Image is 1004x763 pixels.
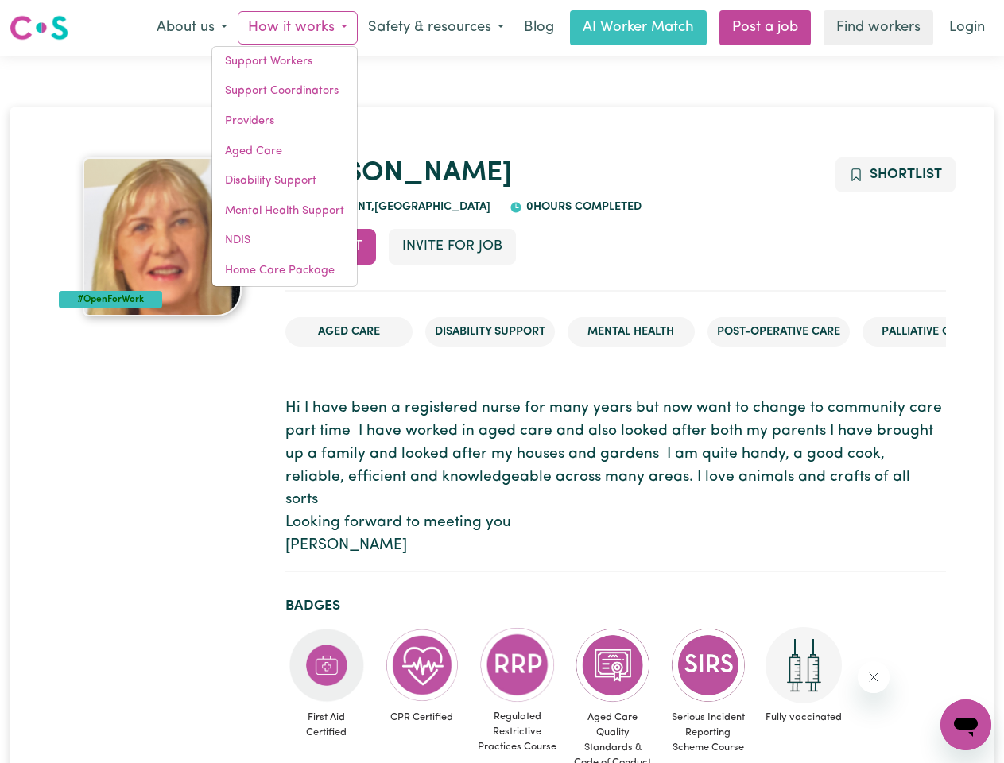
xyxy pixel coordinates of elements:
button: How it works [238,11,358,45]
p: Hi I have been a registered nurse for many years but now want to change to community care part ti... [285,397,946,558]
img: Care and support worker has completed CPR Certification [384,627,460,703]
a: Find workers [824,10,933,45]
div: How it works [211,46,358,287]
img: CS Academy: Regulated Restrictive Practices course completed [479,627,556,703]
span: Regulated Restrictive Practices Course [476,703,559,761]
iframe: Button to launch messaging window [940,699,991,750]
a: [PERSON_NAME] [285,160,512,188]
span: 0 hours completed [522,201,642,213]
span: Fully vaccinated [762,703,845,731]
span: First Aid Certified [285,703,368,746]
a: Providers [212,107,357,137]
li: Mental Health [568,317,695,347]
img: Frances [83,157,242,316]
a: Login [940,10,994,45]
li: Aged Care [285,317,413,347]
a: Aged Care [212,137,357,167]
li: Disability Support [425,317,555,347]
a: Home Care Package [212,256,357,286]
a: Post a job [719,10,811,45]
li: Post-operative care [707,317,850,347]
button: About us [146,11,238,45]
button: Add to shortlist [835,157,956,192]
a: NDIS [212,226,357,256]
span: TAREN POINT , [GEOGRAPHIC_DATA] [298,201,491,213]
a: Disability Support [212,166,357,196]
a: Careseekers logo [10,10,68,46]
button: Invite for Job [389,229,516,264]
a: Frances's profile picture'#OpenForWork [59,157,266,316]
a: Mental Health Support [212,196,357,227]
h2: Badges [285,598,946,614]
iframe: Close message [858,661,890,693]
div: #OpenForWork [59,291,163,308]
span: Shortlist [870,168,942,181]
span: CPR Certified [381,703,463,731]
a: Support Workers [212,47,357,77]
img: Care and support worker has received 2 doses of COVID-19 vaccine [766,627,842,703]
span: Serious Incident Reporting Scheme Course [667,703,750,762]
span: Need any help? [10,11,96,24]
a: Support Coordinators [212,76,357,107]
img: Care and support worker has completed First Aid Certification [289,627,365,703]
a: Blog [514,10,564,45]
a: AI Worker Match [570,10,707,45]
button: Safety & resources [358,11,514,45]
img: CS Academy: Aged Care Quality Standards & Code of Conduct course completed [575,627,651,703]
li: Palliative care [863,317,990,347]
img: CS Academy: Serious Incident Reporting Scheme course completed [670,627,746,703]
img: Careseekers logo [10,14,68,42]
